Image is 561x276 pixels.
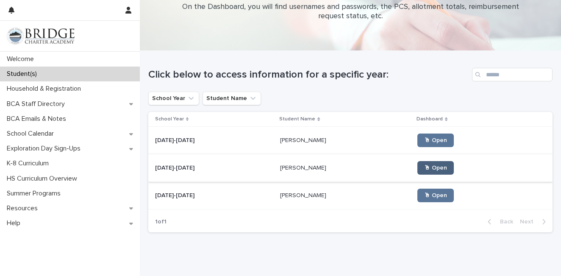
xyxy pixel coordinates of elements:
[520,219,539,225] span: Next
[417,114,443,124] p: Dashboard
[155,163,196,172] p: [DATE]-[DATE]
[148,92,199,105] button: School Year
[3,190,67,198] p: Summer Programs
[3,70,44,78] p: Student(s)
[148,69,469,81] h1: Click below to access information for a specific year:
[155,135,196,144] p: [DATE]-[DATE]
[148,154,553,182] tr: [DATE]-[DATE][DATE]-[DATE] [PERSON_NAME][PERSON_NAME] 🖱 Open
[3,204,44,212] p: Resources
[3,219,27,227] p: Help
[417,189,454,202] a: 🖱 Open
[181,3,520,21] p: On the Dashboard, you will find usernames and passwords, the PCS, allotment totals, reimbursement...
[424,165,447,171] span: 🖱 Open
[279,114,315,124] p: Student Name
[3,130,61,138] p: School Calendar
[280,135,328,144] p: [PERSON_NAME]
[424,137,447,143] span: 🖱 Open
[280,190,328,199] p: [PERSON_NAME]
[417,161,454,175] a: 🖱 Open
[155,190,196,199] p: [DATE]-[DATE]
[3,100,72,108] p: BCA Staff Directory
[472,68,553,81] input: Search
[148,182,553,209] tr: [DATE]-[DATE][DATE]-[DATE] [PERSON_NAME][PERSON_NAME] 🖱 Open
[148,127,553,154] tr: [DATE]-[DATE][DATE]-[DATE] [PERSON_NAME][PERSON_NAME] 🖱 Open
[3,85,88,93] p: Household & Registration
[3,145,87,153] p: Exploration Day Sign-Ups
[3,115,73,123] p: BCA Emails & Notes
[424,192,447,198] span: 🖱 Open
[203,92,261,105] button: Student Name
[3,175,84,183] p: HS Curriculum Overview
[481,218,517,226] button: Back
[3,55,41,63] p: Welcome
[155,114,184,124] p: School Year
[148,212,173,232] p: 1 of 1
[495,219,513,225] span: Back
[7,28,75,45] img: V1C1m3IdTEidaUdm9Hs0
[280,163,328,172] p: [PERSON_NAME]
[517,218,553,226] button: Next
[417,134,454,147] a: 🖱 Open
[3,159,56,167] p: K-8 Curriculum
